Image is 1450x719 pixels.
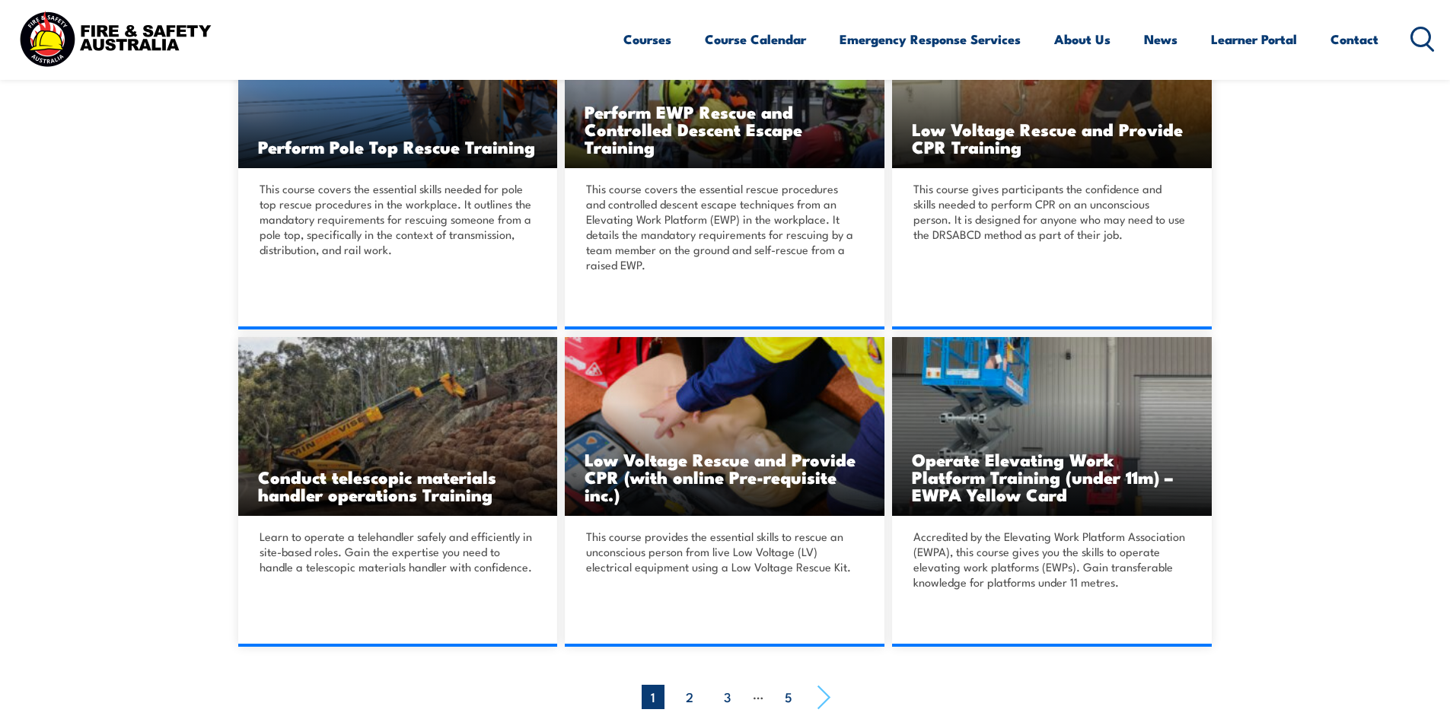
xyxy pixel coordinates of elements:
a: 2 [677,685,703,709]
a: 3 [715,685,740,709]
span: 1 [642,685,664,709]
h3: Perform EWP Rescue and Controlled Descent Escape Training [585,103,865,155]
a: Courses [623,19,671,59]
h3: Low Voltage Rescue and Provide CPR Training [912,120,1192,155]
img: Operate Elevating Work Platform Training (under 11m) – EWPA Yellow Card [892,337,1212,516]
p: Accredited by the Elevating Work Platform Association (EWPA), this course gives you the skills to... [913,529,1186,590]
img: Low Voltage Rescue and Provide CPR (with online Pre-requisite inc.) [565,337,884,516]
img: Conduct telescopic materials handler operations Training [238,337,558,516]
a: Contact [1330,19,1378,59]
a: Emergency Response Services [840,19,1021,59]
a: Learner Portal [1211,19,1297,59]
h3: Conduct telescopic materials handler operations Training [258,468,538,503]
h3: Perform Pole Top Rescue Training [258,138,538,155]
p: Learn to operate a telehandler safely and efficiently in site-based roles. Gain the expertise you... [260,529,532,574]
nav: Page navigation example [238,685,1213,713]
p: This course gives participants the confidence and skills needed to perform CPR on an unconscious ... [913,181,1186,242]
span: … [753,684,763,703]
p: This course provides the essential skills to rescue an unconscious person from live Low Voltage (... [586,529,859,574]
a: 5 [776,685,801,709]
p: This course covers the essential rescue procedures and controlled descent escape techniques from ... [586,181,859,272]
a: Course Calendar [705,19,806,59]
h3: Operate Elevating Work Platform Training (under 11m) – EWPA Yellow Card [912,450,1192,503]
a: News [1144,19,1178,59]
h3: Low Voltage Rescue and Provide CPR (with online Pre-requisite inc.) [585,450,865,503]
a: About Us [1054,19,1111,59]
p: This course covers the essential skills needed for pole top rescue procedures in the workplace. I... [260,181,532,257]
